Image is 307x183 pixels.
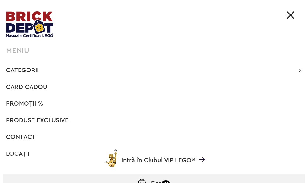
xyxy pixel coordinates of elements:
a: PROMOȚII % [6,100,43,107]
a: Intră în Clubul VIP LEGO® [3,151,305,170]
a: Card Cadou [6,84,47,90]
a: Produse exclusive [6,117,68,123]
span: Intră în Clubul VIP LEGO® [121,157,195,163]
a: LOCAȚII [6,151,29,157]
a: Contact [6,134,36,140]
span: Categorii [6,67,38,73]
div: MENIU [6,47,305,54]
